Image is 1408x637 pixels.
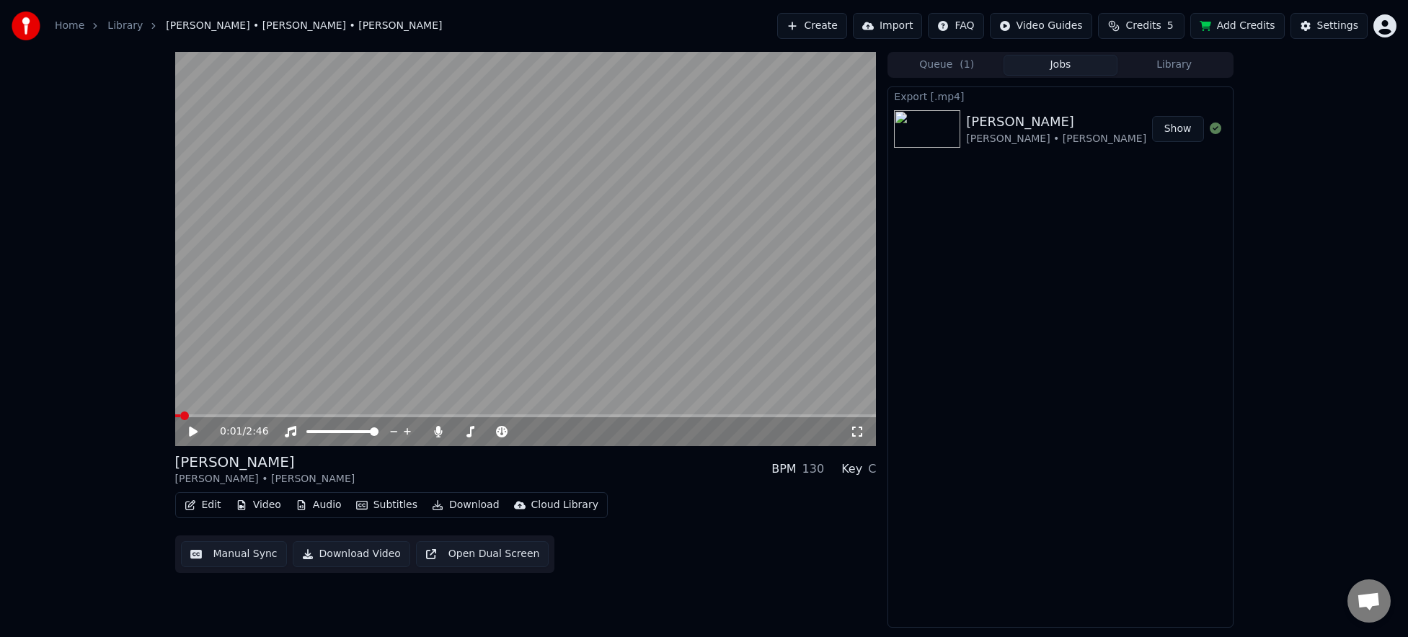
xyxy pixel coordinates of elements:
a: Home [55,19,84,33]
div: [PERSON_NAME] [966,112,1146,132]
button: Subtitles [350,495,423,515]
div: Key [841,460,862,478]
button: Settings [1290,13,1368,39]
div: [PERSON_NAME] • [PERSON_NAME] [966,132,1146,146]
button: Video Guides [990,13,1092,39]
span: Credits [1125,19,1161,33]
div: C [868,460,876,478]
button: Jobs [1004,55,1117,76]
button: Download Video [293,541,410,567]
button: Library [1117,55,1231,76]
button: Video [230,495,287,515]
span: 0:01 [220,424,242,439]
button: Edit [179,495,227,515]
button: Credits5 [1098,13,1185,39]
nav: breadcrumb [55,19,443,33]
span: [PERSON_NAME] • [PERSON_NAME] • [PERSON_NAME] [166,19,442,33]
div: 130 [802,460,825,478]
button: FAQ [928,13,983,39]
button: Import [853,13,922,39]
div: BPM [771,460,796,478]
button: Open Dual Screen [416,541,549,567]
button: Add Credits [1190,13,1285,39]
span: 2:46 [246,424,268,439]
img: youka [12,12,40,40]
button: Audio [290,495,347,515]
div: / [220,424,254,439]
span: 5 [1167,19,1174,33]
button: Download [426,495,505,515]
div: Export [.mp4] [888,87,1232,104]
div: [PERSON_NAME] [175,452,355,472]
div: [PERSON_NAME] • [PERSON_NAME] [175,472,355,486]
a: Library [107,19,143,33]
button: Show [1152,116,1204,142]
a: Open chat [1347,579,1391,623]
button: Create [777,13,847,39]
div: Settings [1317,19,1358,33]
button: Manual Sync [181,541,287,567]
span: ( 1 ) [960,58,974,72]
button: Queue [890,55,1004,76]
div: Cloud Library [531,498,598,512]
